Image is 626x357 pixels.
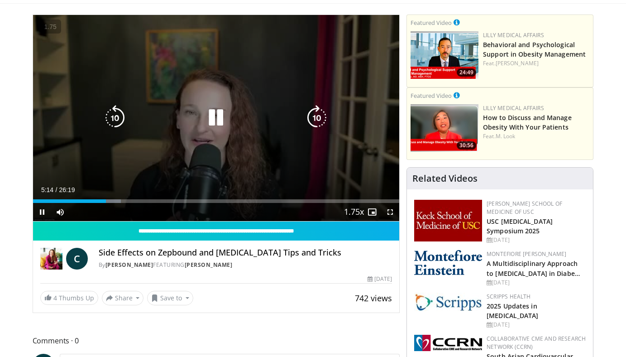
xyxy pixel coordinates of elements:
[41,186,53,193] span: 5:14
[487,250,566,258] a: Montefiore [PERSON_NAME]
[102,291,144,305] button: Share
[59,186,75,193] span: 26:19
[355,293,392,304] span: 742 views
[483,132,589,140] div: Feat.
[487,335,586,351] a: Collaborative CME and Research Network (CCRN)
[414,335,482,351] img: a04ee3ba-8487-4636-b0fb-5e8d268f3737.png.150x105_q85_autocrop_double_scale_upscale_version-0.2.png
[185,261,233,269] a: [PERSON_NAME]
[483,104,544,112] a: Lilly Medical Affairs
[345,203,363,221] button: Playback Rate
[414,250,482,275] img: b0142b4c-93a1-4b58-8f91-5265c282693c.png.150x105_q85_autocrop_double_scale_upscale_version-0.2.png
[40,291,98,305] a: 4 Thumbs Up
[487,321,586,329] div: [DATE]
[363,203,381,221] button: Enable picture-in-picture mode
[411,92,452,100] small: Featured Video
[53,294,57,302] span: 4
[66,248,88,270] a: C
[51,203,69,221] button: Mute
[381,203,399,221] button: Fullscreen
[487,217,553,235] a: USC [MEDICAL_DATA] Symposium 2025
[33,199,400,203] div: Progress Bar
[368,275,392,283] div: [DATE]
[412,173,478,184] h4: Related Videos
[99,248,392,258] h4: Side Effects on Zepbound and [MEDICAL_DATA] Tips and Tricks
[487,259,580,277] a: A Multidisciplinary Approach to [MEDICAL_DATA] in Diabe…
[411,104,478,152] img: c98a6a29-1ea0-4bd5-8cf5-4d1e188984a7.png.150x105_q85_crop-smart_upscale.png
[414,293,482,311] img: c9f2b0b7-b02a-4276-a72a-b0cbb4230bc1.jpg.150x105_q85_autocrop_double_scale_upscale_version-0.2.jpg
[483,31,544,39] a: Lilly Medical Affairs
[487,279,586,287] div: [DATE]
[457,141,476,150] span: 30:56
[147,291,193,305] button: Save to
[411,19,452,27] small: Featured Video
[414,200,482,241] img: 7b941f1f-d101-407a-8bfa-07bd47db01ba.png.150x105_q85_autocrop_double_scale_upscale_version-0.2.jpg
[496,59,539,67] a: [PERSON_NAME]
[33,15,400,222] video-js: Video Player
[411,104,478,152] a: 30:56
[411,31,478,79] a: 24:49
[40,248,62,270] img: Dr. Carolynn Francavilla
[487,200,562,216] a: [PERSON_NAME] School of Medicine of USC
[411,31,478,79] img: ba3304f6-7838-4e41-9c0f-2e31ebde6754.png.150x105_q85_crop-smart_upscale.png
[56,186,57,193] span: /
[105,261,153,269] a: [PERSON_NAME]
[99,261,392,269] div: By FEATURING
[487,293,530,300] a: Scripps Health
[483,59,589,68] div: Feat.
[496,132,516,140] a: M. Look
[483,113,572,131] a: How to Discuss and Manage Obesity With Your Patients
[487,236,586,244] div: [DATE]
[33,203,51,221] button: Pause
[457,68,476,77] span: 24:49
[483,40,586,58] a: Behavioral and Psychological Support in Obesity Management
[33,335,400,347] span: Comments 0
[487,302,538,320] a: 2025 Updates in [MEDICAL_DATA]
